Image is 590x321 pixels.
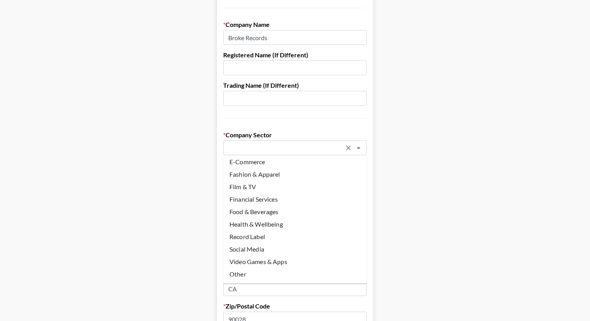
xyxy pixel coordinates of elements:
[223,231,367,243] li: Record Label
[223,156,367,168] li: E-Commerce
[223,243,367,255] li: Social Media
[223,268,367,280] li: Other
[223,218,367,231] li: Health & Wellbeing
[223,82,367,89] label: Trading Name (If Different)
[353,142,364,153] button: Close
[223,21,367,28] label: Company Name
[223,181,367,193] li: Film & TV
[223,51,367,59] label: Registered Name (If Different)
[223,255,367,268] li: Video Games & Apps
[223,302,367,310] label: Zip/Postal Code
[223,193,367,206] li: Financial Services
[343,142,354,153] button: Clear
[223,131,367,139] label: Company Sector
[223,206,367,218] li: Food & Beverages
[223,168,367,181] li: Fashion & Apparel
